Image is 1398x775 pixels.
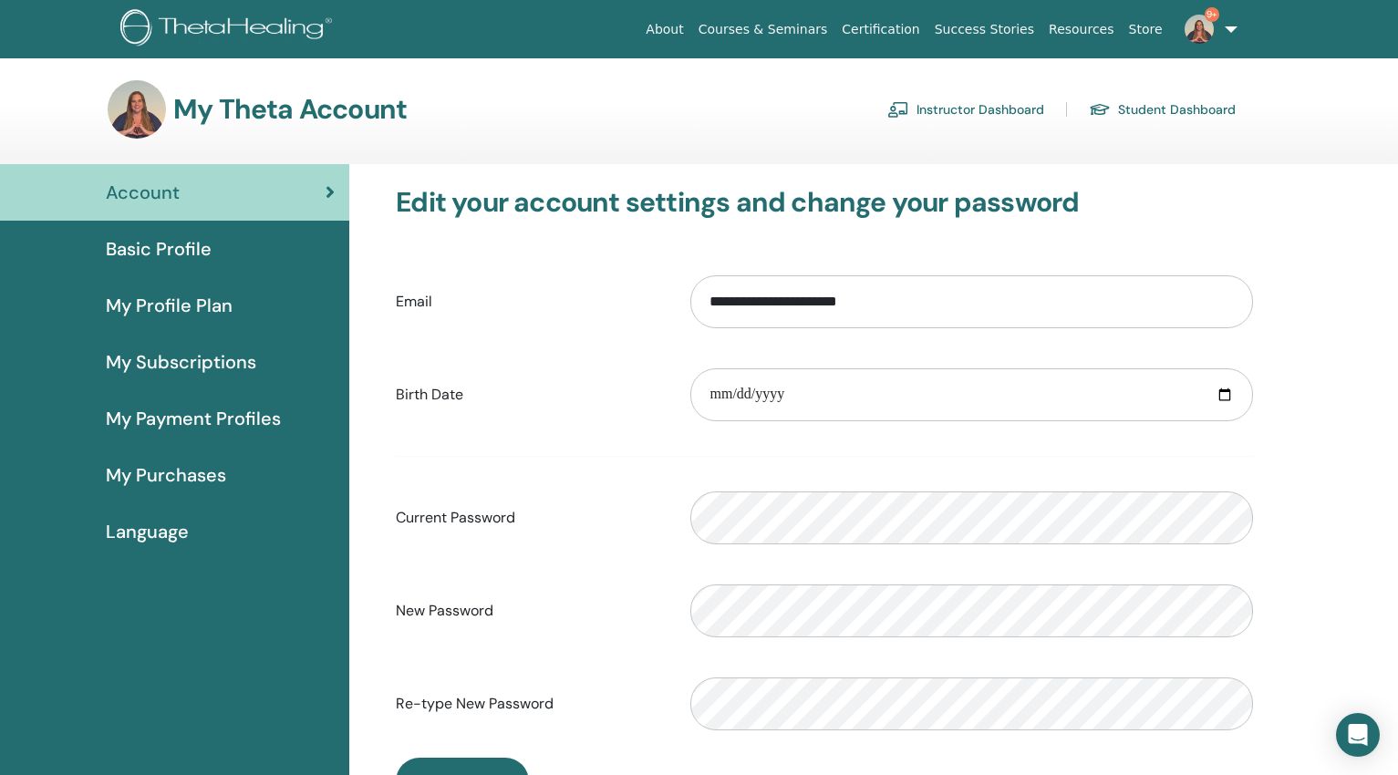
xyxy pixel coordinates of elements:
label: Current Password [382,501,677,535]
a: Resources [1041,13,1122,46]
h3: My Theta Account [173,93,407,126]
label: Email [382,284,677,319]
span: 9+ [1205,7,1219,22]
span: Basic Profile [106,235,212,263]
label: Re-type New Password [382,687,677,721]
img: default.jpg [1185,15,1214,44]
span: My Purchases [106,461,226,489]
span: My Payment Profiles [106,405,281,432]
a: Store [1122,13,1170,46]
span: Language [106,518,189,545]
label: Birth Date [382,377,677,412]
h3: Edit your account settings and change your password [396,186,1253,219]
label: New Password [382,594,677,628]
a: About [638,13,690,46]
span: My Profile Plan [106,292,233,319]
a: Student Dashboard [1089,95,1236,124]
a: Certification [834,13,927,46]
img: default.jpg [108,80,166,139]
img: logo.png [120,9,338,50]
span: Account [106,179,180,206]
a: Success Stories [927,13,1041,46]
a: Courses & Seminars [691,13,835,46]
div: Open Intercom Messenger [1336,713,1380,757]
span: My Subscriptions [106,348,256,376]
img: chalkboard-teacher.svg [887,101,909,118]
a: Instructor Dashboard [887,95,1044,124]
img: graduation-cap.svg [1089,102,1111,118]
